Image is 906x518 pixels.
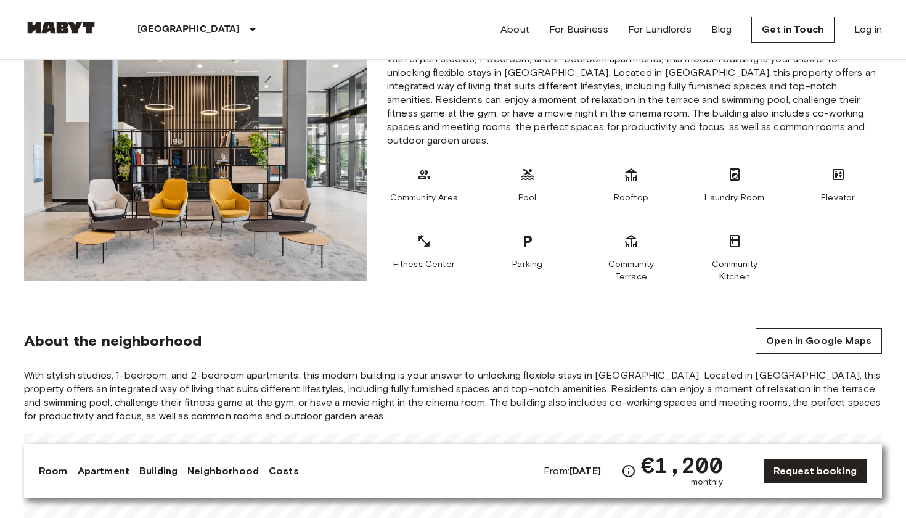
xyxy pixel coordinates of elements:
a: Neighborhood [187,464,259,479]
a: Log in [854,22,882,37]
a: Request booking [763,458,867,484]
span: Parking [512,258,542,271]
span: With stylish studios, 1-bedroom, and 2-bedroom apartments, this modern building is your answer to... [387,52,882,147]
a: Building [139,464,178,479]
span: About the neighborhood [24,332,202,350]
span: Community Kitchen [698,258,772,283]
span: Laundry Room [704,192,764,204]
span: Community Area [390,192,458,204]
span: €1,200 [641,454,723,476]
a: Room [39,464,68,479]
span: Pool [518,192,537,204]
p: [GEOGRAPHIC_DATA] [137,22,240,37]
img: Placeholder image [24,52,367,281]
b: [DATE] [569,465,601,477]
span: Elevator [821,192,855,204]
a: Apartment [78,464,129,479]
a: Costs [269,464,299,479]
span: From: [544,464,601,478]
a: Get in Touch [751,17,835,43]
a: Blog [711,22,732,37]
a: For Landlords [628,22,692,37]
a: About [500,22,529,37]
svg: Check cost overview for full price breakdown. Please note that discounts apply to new joiners onl... [621,464,636,479]
a: Open in Google Maps [756,328,882,354]
span: Rooftop [614,192,648,204]
img: Habyt [24,22,98,34]
span: With stylish studios, 1-bedroom, and 2-bedroom apartments, this modern building is your answer to... [24,369,882,423]
span: Community Terrace [594,258,668,283]
span: Fitness Center [393,258,455,271]
a: For Business [549,22,608,37]
span: monthly [691,476,723,488]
